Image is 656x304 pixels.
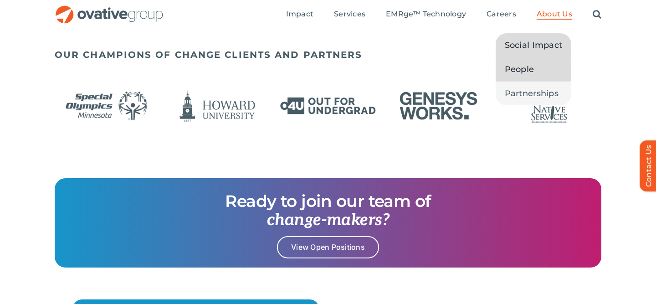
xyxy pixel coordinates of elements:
[64,192,592,229] p: Ready to join our team of
[277,236,379,258] a: View Open Positions
[55,49,601,60] h5: OUR CHAMPIONS OF CHANGE CLIENTS AND PARTNERS
[386,10,466,19] span: EMRge™ Technology
[593,10,601,20] a: Search
[55,84,159,129] div: 8 / 24
[267,210,389,230] span: change-makers?
[286,10,313,19] span: Impact
[334,10,365,19] span: Services
[496,82,572,105] a: Partnerships
[291,243,365,252] span: View Open Positions
[537,10,572,20] a: About Us
[496,57,572,81] a: People
[496,33,572,57] a: Social Impact
[386,84,491,129] div: 11 / 24
[276,84,380,129] div: 10 / 24
[165,84,270,129] div: 9 / 24
[505,39,563,52] span: Social Impact
[55,5,164,13] a: OG_Full_horizontal_RGB
[487,10,516,19] span: Careers
[334,10,365,20] a: Services
[487,10,516,20] a: Careers
[505,63,534,76] span: People
[386,10,466,20] a: EMRge™ Technology
[537,10,572,19] span: About Us
[286,10,313,20] a: Impact
[497,84,601,129] div: 12 / 24
[505,87,559,100] span: Partnerships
